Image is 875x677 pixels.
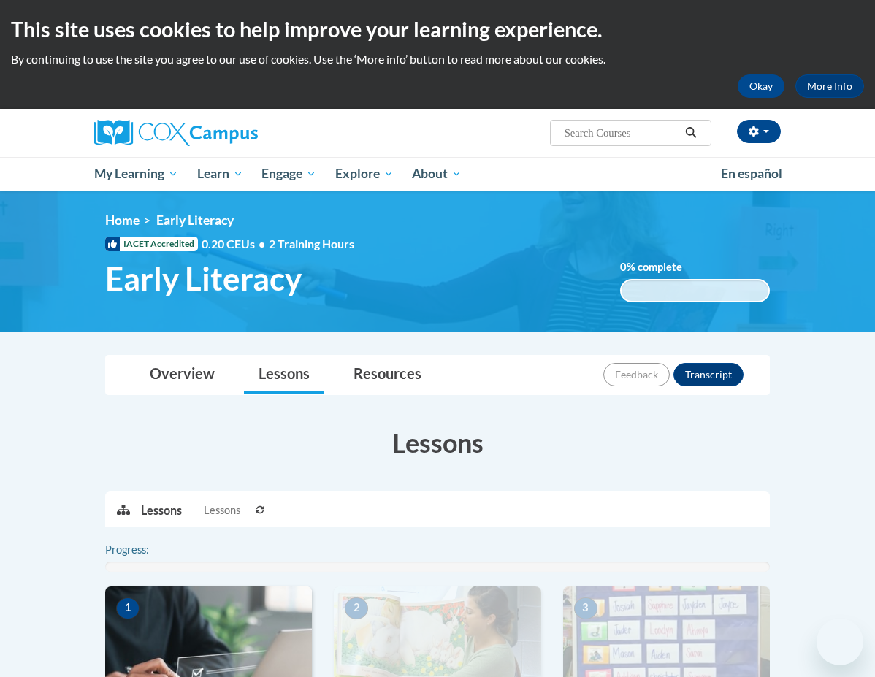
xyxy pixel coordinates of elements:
span: Early Literacy [156,213,234,228]
a: Cox Campus [94,120,308,146]
span: My Learning [94,165,178,183]
span: 3 [574,597,597,619]
span: 2 [345,597,368,619]
button: Search [680,124,702,142]
iframe: Button to launch messaging window [817,619,863,665]
span: Learn [197,165,243,183]
a: Learn [188,157,253,191]
a: Explore [326,157,403,191]
span: En español [721,166,782,181]
a: Lessons [244,356,324,394]
h2: This site uses cookies to help improve your learning experience. [11,15,864,44]
span: About [412,165,462,183]
a: Engage [252,157,326,191]
span: Explore [335,165,394,183]
span: Engage [261,165,316,183]
p: Lessons [141,502,182,519]
img: Cox Campus [94,120,258,146]
span: 0 [620,261,627,273]
button: Transcript [673,363,744,386]
span: Lessons [204,502,240,519]
a: My Learning [85,157,188,191]
div: Main menu [83,157,792,191]
a: More Info [795,74,864,98]
a: Resources [339,356,436,394]
span: 1 [116,597,140,619]
a: Overview [135,356,229,394]
p: By continuing to use the site you agree to our use of cookies. Use the ‘More info’ button to read... [11,51,864,67]
a: En español [711,158,792,189]
label: % complete [620,259,704,275]
span: Early Literacy [105,259,302,298]
span: 2 Training Hours [269,237,354,250]
button: Account Settings [737,120,781,143]
input: Search Courses [563,124,680,142]
span: IACET Accredited [105,237,198,251]
button: Feedback [603,363,670,386]
a: Home [105,213,140,228]
h3: Lessons [105,424,770,461]
a: About [403,157,472,191]
span: 0.20 CEUs [202,236,269,252]
span: • [259,237,265,250]
button: Okay [738,74,784,98]
label: Progress: [105,542,189,558]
